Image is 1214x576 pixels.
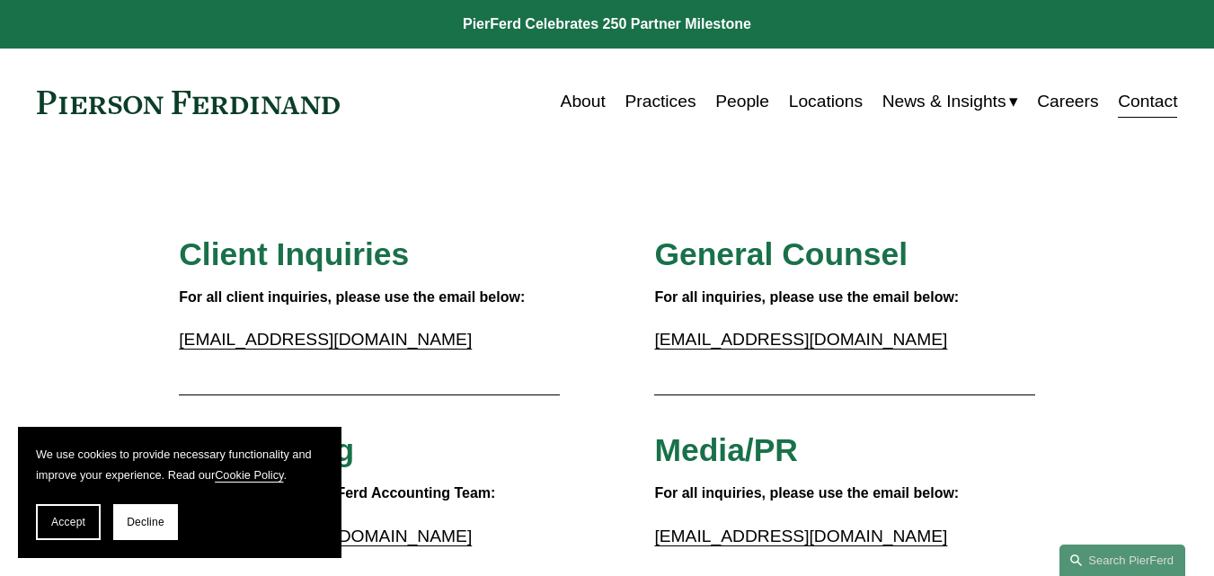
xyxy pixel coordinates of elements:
[127,516,164,528] span: Decline
[715,84,769,119] a: People
[1037,84,1098,119] a: Careers
[179,289,525,305] strong: For all client inquiries, please use the email below:
[36,504,101,540] button: Accept
[654,236,908,272] span: General Counsel
[179,236,409,272] span: Client Inquiries
[561,84,606,119] a: About
[654,289,959,305] strong: For all inquiries, please use the email below:
[51,516,85,528] span: Accept
[654,527,947,545] a: [EMAIL_ADDRESS][DOMAIN_NAME]
[179,330,472,349] a: [EMAIL_ADDRESS][DOMAIN_NAME]
[789,84,863,119] a: Locations
[882,86,1006,118] span: News & Insights
[1059,545,1185,576] a: Search this site
[882,84,1018,119] a: folder dropdown
[18,427,341,558] section: Cookie banner
[625,84,696,119] a: Practices
[654,485,959,501] strong: For all inquiries, please use the email below:
[1118,84,1177,119] a: Contact
[36,445,323,486] p: We use cookies to provide necessary functionality and improve your experience. Read our .
[654,330,947,349] a: [EMAIL_ADDRESS][DOMAIN_NAME]
[654,432,798,468] span: Media/PR
[113,504,178,540] button: Decline
[215,468,283,482] a: Cookie Policy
